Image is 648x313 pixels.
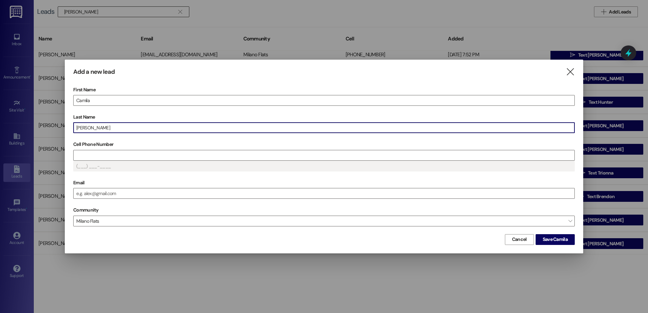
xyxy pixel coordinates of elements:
[73,68,115,76] h3: Add a new lead
[566,68,575,75] i: 
[505,234,534,245] button: Cancel
[73,205,99,215] label: Community
[73,139,575,150] label: Cell Phone Number
[73,85,575,95] label: First Name
[74,188,574,198] input: e.g. alex@gmail.com
[73,216,575,226] span: Milano Flats
[73,112,575,122] label: Last Name
[74,95,574,105] input: e.g. Alex
[74,123,574,133] input: e.g. Smith
[536,234,575,245] button: Save Camila
[543,236,568,243] span: Save Camila
[512,236,527,243] span: Cancel
[73,178,575,188] label: Email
